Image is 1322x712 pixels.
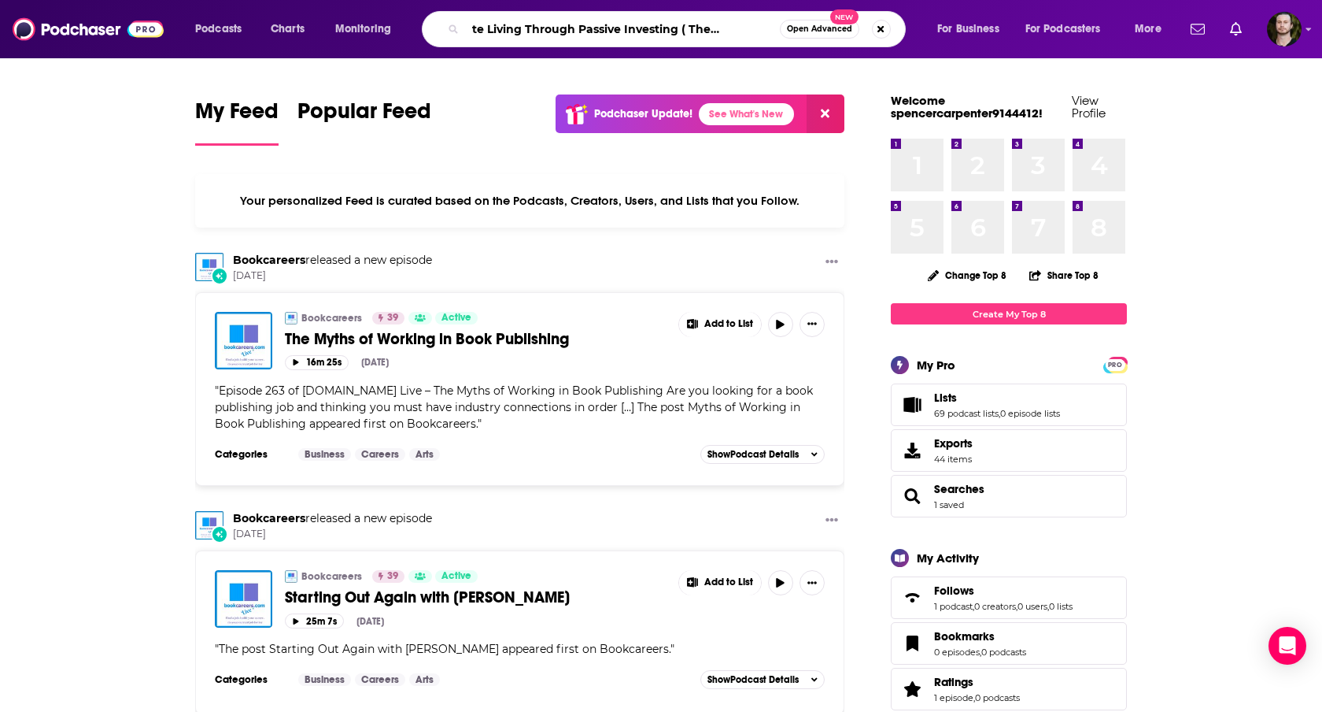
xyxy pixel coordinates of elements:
[409,448,440,461] a: Arts
[1015,17,1124,42] button: open menu
[594,107,692,121] p: Podchaser Update!
[934,454,973,465] span: 44 items
[975,692,1020,703] a: 0 podcasts
[195,98,279,134] span: My Feed
[707,449,799,460] span: Show Podcast Details
[1224,16,1248,43] a: Show notifications dropdown
[973,601,974,612] span: ,
[1047,601,1049,612] span: ,
[297,98,431,134] span: Popular Feed
[441,310,471,326] span: Active
[934,629,995,643] span: Bookmarks
[1000,408,1060,419] a: 0 episode lists
[465,17,780,42] input: Search podcasts, credits, & more...
[700,670,825,689] button: ShowPodcast Details
[926,17,1019,42] button: open menu
[1106,359,1124,371] span: PRO
[891,577,1127,619] span: Follows
[934,675,1020,689] a: Ratings
[934,584,1073,598] a: Follows
[215,642,674,656] span: " "
[335,18,391,40] span: Monitoring
[219,642,670,656] span: The post Starting Out Again with [PERSON_NAME] appeared first on Bookcareers.
[699,103,794,125] a: See What's New
[679,312,761,337] button: Show More Button
[1106,358,1124,370] a: PRO
[233,269,432,283] span: [DATE]
[896,678,928,700] a: Ratings
[437,11,921,47] div: Search podcasts, credits, & more...
[260,17,314,42] a: Charts
[974,601,1016,612] a: 0 creators
[195,18,242,40] span: Podcasts
[184,17,262,42] button: open menu
[891,622,1127,665] span: Bookmarks
[780,20,859,39] button: Open AdvancedNew
[934,601,973,612] a: 1 podcast
[298,448,351,461] a: Business
[973,692,975,703] span: ,
[704,318,753,330] span: Add to List
[285,588,570,607] span: Starting Out Again with [PERSON_NAME]
[934,408,999,419] a: 69 podcast lists
[215,312,272,369] img: The Myths of Working in Book Publishing
[896,587,928,609] a: Follows
[372,570,404,583] a: 39
[999,408,1000,419] span: ,
[233,511,432,526] h3: released a new episode
[917,551,979,566] div: My Activity
[372,312,404,324] a: 39
[799,570,825,595] button: Show More Button
[435,570,478,583] a: Active
[195,253,223,281] a: Bookcareers
[215,384,813,431] span: " "
[233,253,432,268] h3: released a new episode
[285,614,344,629] button: 25m 7s
[934,584,974,598] span: Follows
[934,391,957,405] span: Lists
[285,329,667,349] a: The Myths of Working in Book Publishing
[819,253,844,273] button: Show More Button
[891,429,1127,472] a: Exports
[441,569,471,584] span: Active
[704,577,753,588] span: Add to List
[435,312,478,324] a: Active
[233,511,305,525] a: Bookcareers
[301,570,362,583] a: Bookcareers
[195,511,223,540] img: Bookcareers
[1184,16,1211,43] a: Show notifications dropdown
[787,25,852,33] span: Open Advanced
[1028,260,1099,291] button: Share Top 8
[891,384,1127,426] span: Lists
[934,391,1060,405] a: Lists
[285,329,569,349] span: The Myths of Working in Book Publishing
[819,511,844,531] button: Show More Button
[233,253,305,267] a: Bookcareers
[830,9,859,24] span: New
[1267,12,1302,46] img: User Profile
[799,312,825,337] button: Show More Button
[285,312,297,324] a: Bookcareers
[195,174,844,228] div: Your personalized Feed is curated based on the Podcasts, Creators, Users, and Lists that you Follow.
[215,570,272,628] a: Starting Out Again with Lucy Melville
[896,485,928,507] a: Searches
[215,384,813,431] span: Episode 263 of [DOMAIN_NAME] Live – The Myths of Working in Book Publishing Are you looking for a...
[1268,627,1306,665] div: Open Intercom Messenger
[285,570,297,583] img: Bookcareers
[934,692,973,703] a: 1 episode
[934,482,984,496] a: Searches
[355,448,405,461] a: Careers
[298,673,351,686] a: Business
[934,647,980,658] a: 0 episodes
[13,14,164,44] img: Podchaser - Follow, Share and Rate Podcasts
[297,98,431,146] a: Popular Feed
[215,673,286,686] h3: Categories
[896,632,928,655] a: Bookmarks
[195,98,279,146] a: My Feed
[215,448,286,461] h3: Categories
[980,647,981,658] span: ,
